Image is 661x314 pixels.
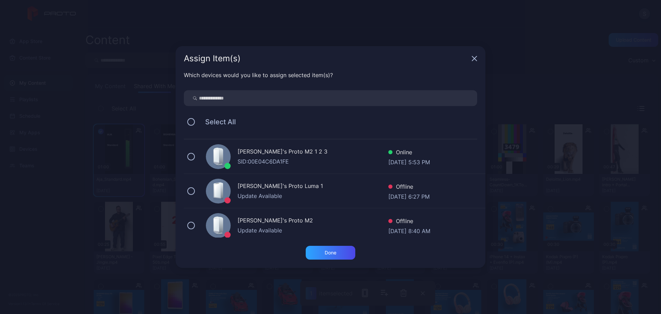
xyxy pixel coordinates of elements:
div: [DATE] 6:27 PM [388,192,430,199]
div: [PERSON_NAME]'s Proto M2 [238,216,388,226]
div: Done [325,250,336,255]
div: Offline [388,217,430,227]
div: SID: 00E04C6DA1FE [238,157,388,166]
div: Which devices would you like to assign selected item(s)? [184,71,477,79]
div: [PERSON_NAME]'s Proto Luma 1 [238,182,388,192]
div: Assign Item(s) [184,54,469,63]
div: [DATE] 8:40 AM [388,227,430,234]
div: Update Available [238,192,388,200]
button: Done [306,246,355,260]
div: [DATE] 5:53 PM [388,158,430,165]
div: [PERSON_NAME]'s Proto M2 1 2 3 [238,147,388,157]
div: Update Available [238,226,388,234]
span: Select All [198,118,236,126]
div: Offline [388,182,430,192]
div: Online [388,148,430,158]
